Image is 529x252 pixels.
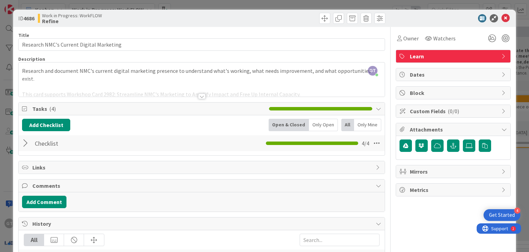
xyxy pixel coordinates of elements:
[36,3,38,8] div: 2
[410,70,498,79] span: Dates
[32,137,187,149] input: Add Checklist...
[14,1,31,9] span: Support
[32,163,372,172] span: Links
[354,119,381,131] div: Only Mine
[489,212,515,219] div: Get Started
[18,38,385,51] input: type card name here...
[403,34,419,42] span: Owner
[484,209,520,221] div: Open Get Started checklist, remaining modules: 4
[18,32,29,38] label: Title
[32,220,372,228] span: History
[410,52,498,60] span: Learn
[18,14,34,22] span: ID
[410,89,498,97] span: Block
[514,207,520,214] div: 4
[410,167,498,176] span: Mirrors
[22,196,66,208] button: Add Comment
[22,67,381,83] p: Research and document NMC's current digital marketing presence to understand what's working, what...
[368,66,377,76] span: GT
[32,182,372,190] span: Comments
[410,125,498,134] span: Attachments
[410,107,498,115] span: Custom Fields
[341,119,354,131] div: All
[24,234,44,246] div: All
[49,105,56,112] span: ( 4 )
[309,119,338,131] div: Only Open
[42,13,102,18] span: Work in Progress: WorkFLOW
[23,15,34,22] b: 4686
[448,108,459,115] span: ( 0/0 )
[300,234,380,246] input: Search...
[433,34,456,42] span: Watchers
[32,105,265,113] span: Tasks
[18,56,45,62] span: Description
[22,119,70,131] button: Add Checklist
[410,186,498,194] span: Metrics
[362,139,369,147] span: 4 / 4
[269,119,309,131] div: Open & Closed
[42,18,102,24] b: Refine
